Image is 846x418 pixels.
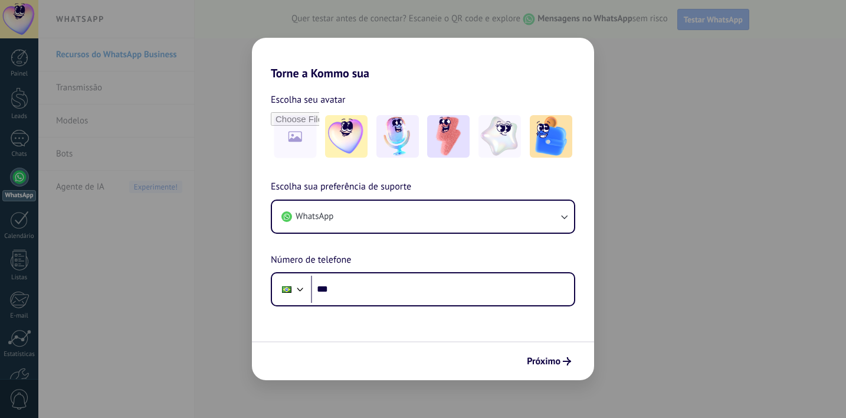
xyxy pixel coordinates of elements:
[276,277,298,302] div: Brazil: + 55
[527,357,560,365] span: Próximo
[478,115,521,158] img: -4.jpeg
[325,115,368,158] img: -1.jpeg
[272,201,574,233] button: WhatsApp
[522,351,576,371] button: Próximo
[376,115,419,158] img: -2.jpeg
[427,115,470,158] img: -3.jpeg
[271,179,411,195] span: Escolha sua preferência de suporte
[271,92,346,107] span: Escolha seu avatar
[296,211,333,223] span: WhatsApp
[530,115,572,158] img: -5.jpeg
[252,38,594,80] h2: Torne a Kommo sua
[271,253,351,268] span: Número de telefone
